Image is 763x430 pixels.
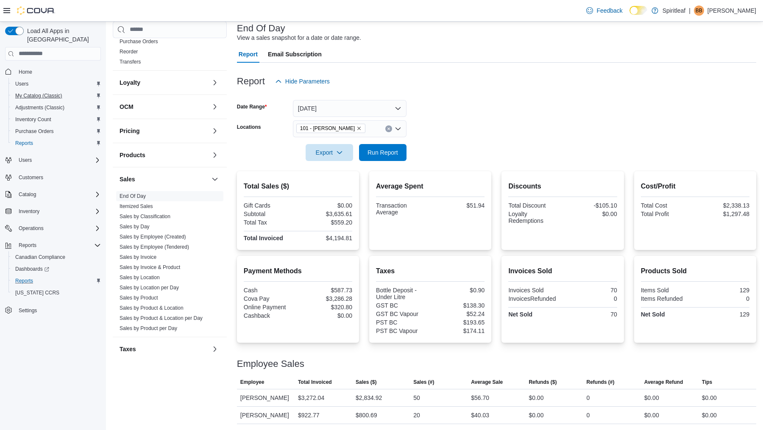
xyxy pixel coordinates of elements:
button: My Catalog (Classic) [8,90,104,102]
div: Sales [113,191,227,337]
div: Items Refunded [641,295,693,302]
a: Sales by Classification [120,214,170,219]
div: Bobby B [694,6,704,16]
span: Users [15,80,28,87]
span: Inventory [15,206,101,216]
span: Sales by Invoice & Product [120,264,180,271]
h2: Products Sold [641,266,749,276]
button: Reports [15,240,40,250]
h3: OCM [120,103,134,111]
span: Inventory Count [12,114,101,125]
span: Users [19,157,32,164]
div: Transaction Average [376,202,429,216]
a: Inventory Count [12,114,55,125]
label: Locations [237,124,261,130]
a: Sales by Invoice & Product [120,264,180,270]
h3: Sales [120,175,135,183]
div: $0.90 [432,287,485,294]
div: $587.73 [300,287,352,294]
div: $0.00 [300,202,352,209]
span: Users [12,79,101,89]
div: $800.69 [356,410,377,420]
span: End Of Day [120,193,146,200]
button: Taxes [210,344,220,354]
span: Operations [15,223,101,233]
span: Purchase Orders [15,128,54,135]
p: | [689,6,691,16]
h2: Total Sales ($) [244,181,352,191]
div: Cashback [244,312,296,319]
div: 50 [413,393,420,403]
div: 70 [565,311,617,318]
div: GST BC Vapour [376,311,429,317]
button: Export [306,144,353,161]
span: Sales by Product & Location [120,305,184,311]
button: Home [2,66,104,78]
button: Adjustments (Classic) [8,102,104,114]
a: Adjustments (Classic) [12,103,68,113]
span: Itemized Sales [120,203,153,210]
span: Reports [12,138,101,148]
a: Transfers [120,59,141,65]
span: Report [239,46,258,63]
strong: Total Invoiced [244,235,283,241]
a: [US_STATE] CCRS [12,288,63,298]
a: Users [12,79,32,89]
span: Sales by Product & Location per Day [120,315,203,322]
a: Settings [15,305,40,316]
h3: Products [120,151,145,159]
span: Refunds ($) [529,379,557,386]
button: Inventory Count [8,114,104,125]
div: Items Sold [641,287,693,294]
button: Operations [15,223,47,233]
div: -$105.10 [565,202,617,209]
a: Purchase Orders [120,39,158,44]
h2: Average Spent [376,181,485,191]
button: Settings [2,304,104,316]
span: Reports [15,140,33,147]
div: Total Cost [641,202,693,209]
button: Operations [2,222,104,234]
span: My Catalog (Classic) [12,91,101,101]
a: End Of Day [120,193,146,199]
a: Canadian Compliance [12,252,69,262]
span: Average Sale [471,379,503,386]
div: $2,834.92 [356,393,382,403]
div: [PERSON_NAME] [237,407,295,424]
span: Feedback [596,6,622,15]
span: Load All Apps in [GEOGRAPHIC_DATA] [24,27,101,44]
a: Sales by Employee (Created) [120,234,186,240]
div: $0.00 [644,410,659,420]
span: Dashboards [12,264,101,274]
h2: Taxes [376,266,485,276]
a: Dashboards [12,264,53,274]
a: Sales by Employee (Tendered) [120,244,189,250]
div: $174.11 [432,327,485,334]
button: [DATE] [293,100,407,117]
span: Export [311,144,348,161]
button: Catalog [2,189,104,200]
span: Customers [15,172,101,183]
a: Sales by Product per Day [120,325,177,331]
div: $3,635.61 [300,211,352,217]
span: Sales by Classification [120,213,170,220]
span: Reports [19,242,36,249]
p: Spiritleaf [663,6,685,16]
a: My Catalog (Classic) [12,91,66,101]
div: $51.94 [432,202,485,209]
span: Customers [19,174,43,181]
div: PST BC Vapour [376,327,429,334]
button: Products [210,150,220,160]
button: Pricing [210,126,220,136]
span: Sales (#) [413,379,434,386]
span: Run Report [368,148,398,157]
span: Dashboards [15,266,49,272]
button: Reports [8,137,104,149]
span: Washington CCRS [12,288,101,298]
div: $559.20 [300,219,352,226]
div: Bottle Deposit - Under Litre [376,287,429,300]
div: 70 [565,287,617,294]
span: BB [696,6,702,16]
a: Itemized Sales [120,203,153,209]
